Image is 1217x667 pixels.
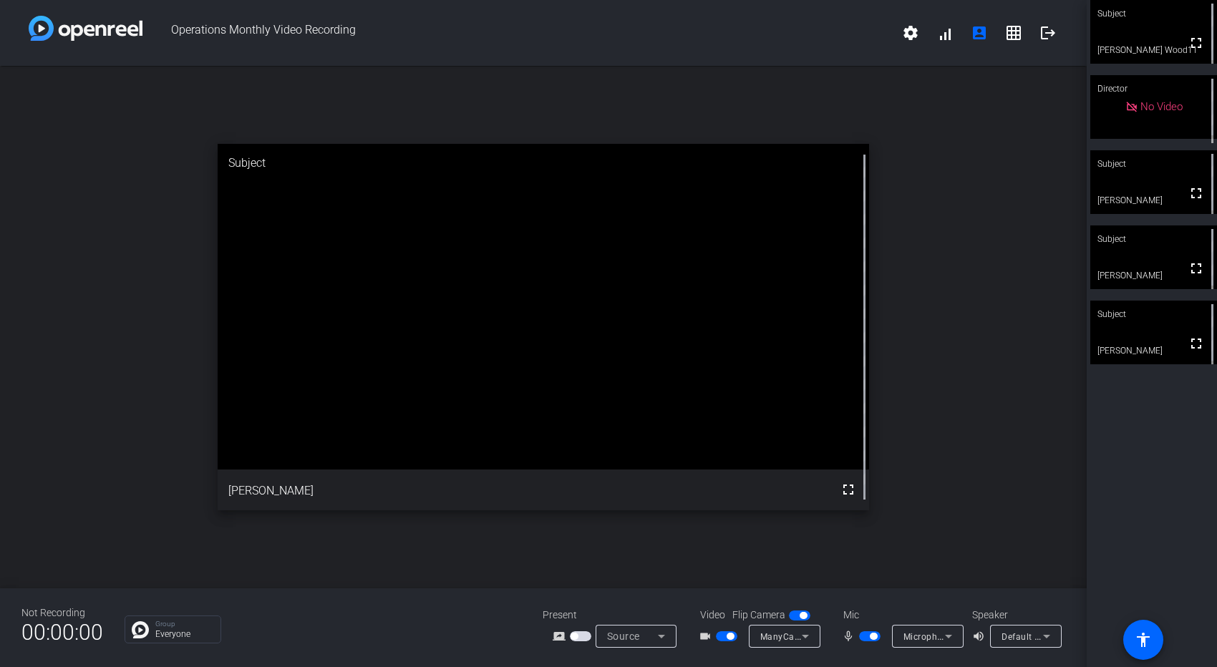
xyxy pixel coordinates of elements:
[142,16,893,50] span: Operations Monthly Video Recording
[1002,631,1169,642] span: Default - Speakers (Jabra EVOLVE LINK)
[1188,260,1205,277] mat-icon: fullscreen
[732,608,785,623] span: Flip Camera
[21,605,103,620] div: Not Recording
[1090,225,1217,253] div: Subject
[972,608,1058,623] div: Speaker
[1140,100,1183,113] span: No Video
[218,144,870,182] div: Subject
[29,16,142,41] img: white-gradient.svg
[1188,335,1205,352] mat-icon: fullscreen
[1090,150,1217,177] div: Subject
[829,608,972,623] div: Mic
[760,631,873,642] span: ManyCam Virtual Webcam
[21,615,103,650] span: 00:00:00
[1090,75,1217,102] div: Director
[1188,34,1205,52] mat-icon: fullscreen
[607,631,640,642] span: Source
[840,481,857,498] mat-icon: fullscreen
[155,620,213,628] p: Group
[700,608,725,623] span: Video
[699,628,716,645] mat-icon: videocam_outline
[1090,301,1217,328] div: Subject
[972,628,989,645] mat-icon: volume_up
[543,608,686,623] div: Present
[842,628,859,645] mat-icon: mic_none
[155,630,213,638] p: Everyone
[928,16,962,50] button: signal_cellular_alt
[553,628,570,645] mat-icon: screen_share_outline
[902,24,919,42] mat-icon: settings
[1135,631,1152,648] mat-icon: accessibility
[971,24,988,42] mat-icon: account_box
[903,631,1044,642] span: Microphone (Jabra EVOLVE LINK)
[132,621,149,638] img: Chat Icon
[1005,24,1022,42] mat-icon: grid_on
[1188,185,1205,202] mat-icon: fullscreen
[1039,24,1057,42] mat-icon: logout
